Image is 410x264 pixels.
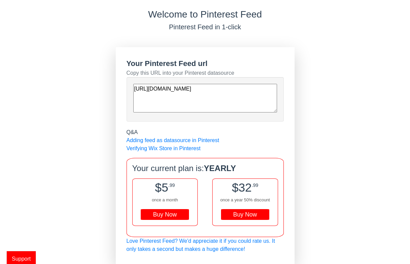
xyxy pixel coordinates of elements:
[133,197,197,203] div: once a month
[127,238,275,252] a: Love Pinterest Feed? We'd appreciate it if you could rate us. It only takes a second but makes a ...
[127,69,284,77] div: Copy this URL into your Pinterest datasource
[127,128,284,136] div: Q&A
[232,181,252,194] span: $32
[204,164,236,173] b: YEARLY
[127,145,201,151] a: Verifying Wix Store in Pinterest
[213,197,277,203] div: once a year 50% discount
[252,183,258,188] span: .99
[221,209,269,220] div: Buy Now
[127,137,219,143] a: Adding feed as datasource in Pinterest
[132,164,278,173] h4: Your current plan is:
[141,209,189,220] div: Buy Now
[127,58,284,69] div: Your Pinterest Feed url
[155,181,168,194] span: $5
[168,183,175,188] span: .99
